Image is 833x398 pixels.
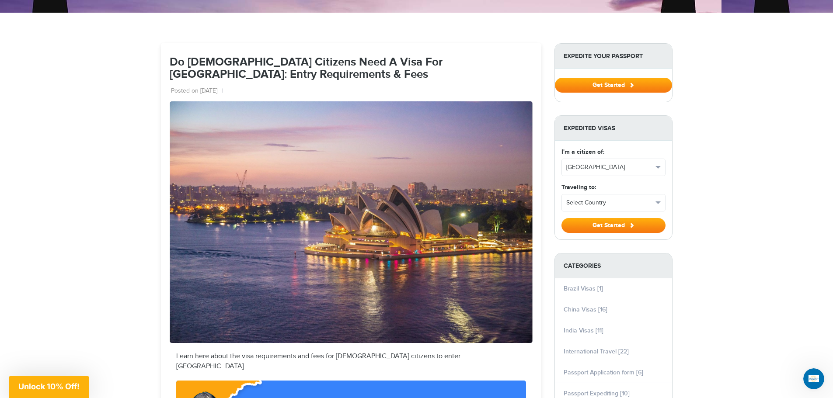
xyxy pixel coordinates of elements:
[566,198,653,207] span: Select Country
[562,194,665,211] button: Select Country
[562,159,665,176] button: [GEOGRAPHIC_DATA]
[171,87,223,96] li: Posted on [DATE]
[555,253,672,278] strong: Categories
[555,44,672,69] strong: Expedite Your Passport
[176,352,526,372] p: Learn here about the visa requirements and fees for [DEMOGRAPHIC_DATA] citizens to enter [GEOGRAP...
[561,218,666,233] button: Get Started
[561,147,604,156] label: I'm a citizen of:
[18,382,80,391] span: Unlock 10% Off!
[555,116,672,141] strong: Expedited Visas
[564,327,603,334] a: India Visas [11]
[564,306,607,313] a: China Visas [16]
[564,348,629,355] a: International Travel [22]
[555,81,672,88] a: Get Started
[566,163,653,172] span: [GEOGRAPHIC_DATA]
[564,285,603,292] a: Brazil Visas [1]
[170,56,533,81] h1: Do [DEMOGRAPHIC_DATA] Citizens Need A Visa For [GEOGRAPHIC_DATA]: Entry Requirements & Fees
[561,183,596,192] label: Traveling to:
[564,390,630,397] a: Passport Expediting [10]
[170,101,533,343] img: australia_-_28de80_-_2186b91805bf8f87dc4281b6adbed06c6a56d5ae.jpg
[9,376,89,398] div: Unlock 10% Off!
[555,78,672,93] button: Get Started
[564,369,643,376] a: Passport Application form [6]
[803,368,824,389] iframe: Intercom live chat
